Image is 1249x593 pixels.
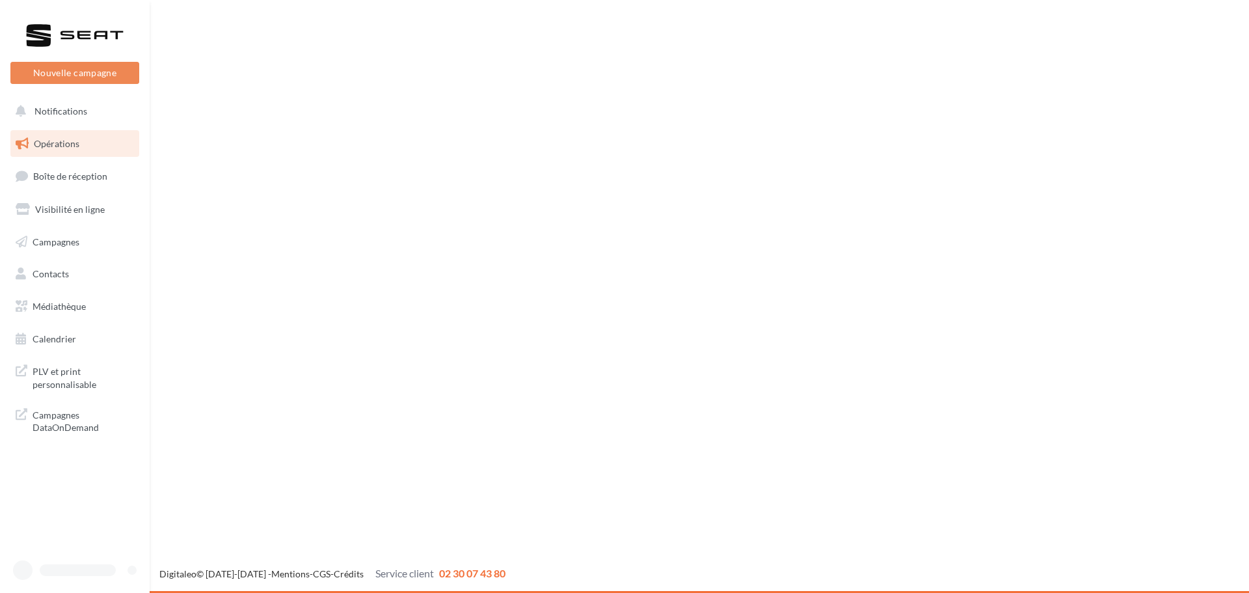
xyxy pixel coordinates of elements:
[8,357,142,396] a: PLV et print personnalisable
[8,130,142,158] a: Opérations
[8,196,142,223] a: Visibilité en ligne
[8,325,142,353] a: Calendrier
[159,568,196,579] a: Digitaleo
[33,333,76,344] span: Calendrier
[10,62,139,84] button: Nouvelle campagne
[271,568,310,579] a: Mentions
[33,171,107,182] span: Boîte de réception
[439,567,505,579] span: 02 30 07 43 80
[313,568,330,579] a: CGS
[375,567,434,579] span: Service client
[8,228,142,256] a: Campagnes
[35,204,105,215] span: Visibilité en ligne
[8,260,142,288] a: Contacts
[8,293,142,320] a: Médiathèque
[8,98,137,125] button: Notifications
[33,301,86,312] span: Médiathèque
[34,105,87,117] span: Notifications
[8,162,142,190] a: Boîte de réception
[8,401,142,439] a: Campagnes DataOnDemand
[33,236,79,247] span: Campagnes
[33,363,134,391] span: PLV et print personnalisable
[34,138,79,149] span: Opérations
[33,268,69,279] span: Contacts
[159,568,505,579] span: © [DATE]-[DATE] - - -
[33,406,134,434] span: Campagnes DataOnDemand
[334,568,364,579] a: Crédits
